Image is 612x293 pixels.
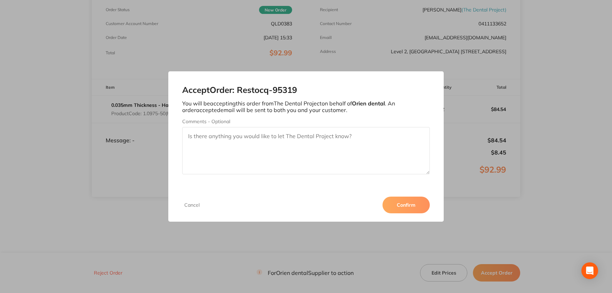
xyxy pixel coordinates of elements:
p: You will be accepting this order from The Dental Project on behalf of . An order accepted email w... [182,100,430,113]
div: Open Intercom Messenger [581,262,598,279]
button: Cancel [182,202,202,208]
b: Orien dental [352,100,385,107]
h2: Accept Order: Restocq- 95319 [182,85,430,95]
label: Comments - Optional [182,119,430,124]
button: Confirm [382,197,430,213]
